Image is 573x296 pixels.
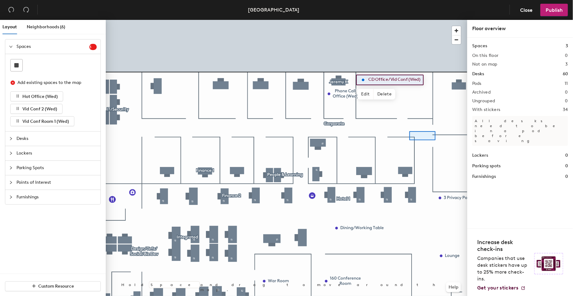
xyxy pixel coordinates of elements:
[472,99,495,104] h2: Ungrouped
[472,81,482,86] h2: Pods
[565,81,568,86] h2: 11
[472,116,568,146] p: All desks need to be in a pod before saving
[472,152,488,159] h1: Lockers
[534,253,563,274] img: Sticker logo
[22,94,58,99] span: Hot Office (Wed)
[16,39,89,54] span: Spaces
[357,89,374,99] span: Edit
[477,285,526,291] a: Get your stickers
[16,175,97,190] span: Points of Interest
[16,132,97,146] span: Desks
[565,163,568,169] h1: 0
[39,284,74,289] span: Custom Resource
[2,24,17,30] span: Layout
[520,7,533,13] span: Close
[374,89,395,99] span: Delete
[477,285,518,291] span: Get your stickers
[22,106,57,112] span: Vid Conf 2 (Wed)
[9,45,13,49] span: expanded
[472,173,496,180] h1: Furnishings
[9,195,13,199] span: collapsed
[89,45,97,49] span: 3
[472,53,499,58] h2: On this floor
[10,104,63,114] button: Vid Conf 2 (Wed)
[446,282,461,292] button: Help
[565,90,568,95] h2: 0
[16,161,97,175] span: Parking Spots
[565,152,568,159] h1: 0
[472,163,501,169] h1: Parking spots
[477,255,531,282] p: Companies that use desk stickers have up to 25% more check-ins.
[5,281,101,291] button: Custom Resource
[16,190,97,204] span: Furnishings
[566,62,568,67] h2: 3
[477,239,531,252] h4: Increase desk check-ins
[472,62,497,67] h2: Not on map
[565,173,568,180] h1: 0
[472,43,487,49] h1: Spaces
[9,151,13,155] span: collapsed
[563,71,568,77] h1: 60
[27,24,65,30] span: Neighborhoods (6)
[10,116,74,126] button: Vid Conf Room 1 (Wed)
[11,81,15,85] span: close-circle
[248,6,299,14] div: [GEOGRAPHIC_DATA]
[546,7,563,13] span: Publish
[566,43,568,49] h1: 3
[17,79,91,86] div: Add existing spaces to the map
[22,119,69,124] span: Vid Conf Room 1 (Wed)
[9,181,13,184] span: collapsed
[565,53,568,58] h2: 0
[515,4,538,16] button: Close
[5,4,17,16] button: Undo (⌘ + Z)
[540,4,568,16] button: Publish
[10,91,63,101] button: Hot Office (Wed)
[472,25,568,32] div: Floor overview
[20,4,32,16] button: Redo (⌘ + ⇧ + Z)
[472,90,491,95] h2: Archived
[565,99,568,104] h2: 0
[16,146,97,160] span: Lockers
[472,71,484,77] h1: Desks
[9,137,13,141] span: collapsed
[563,107,568,112] h2: 34
[9,166,13,170] span: collapsed
[89,44,97,50] sup: 3
[472,107,501,112] h2: With stickers
[8,7,14,13] span: undo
